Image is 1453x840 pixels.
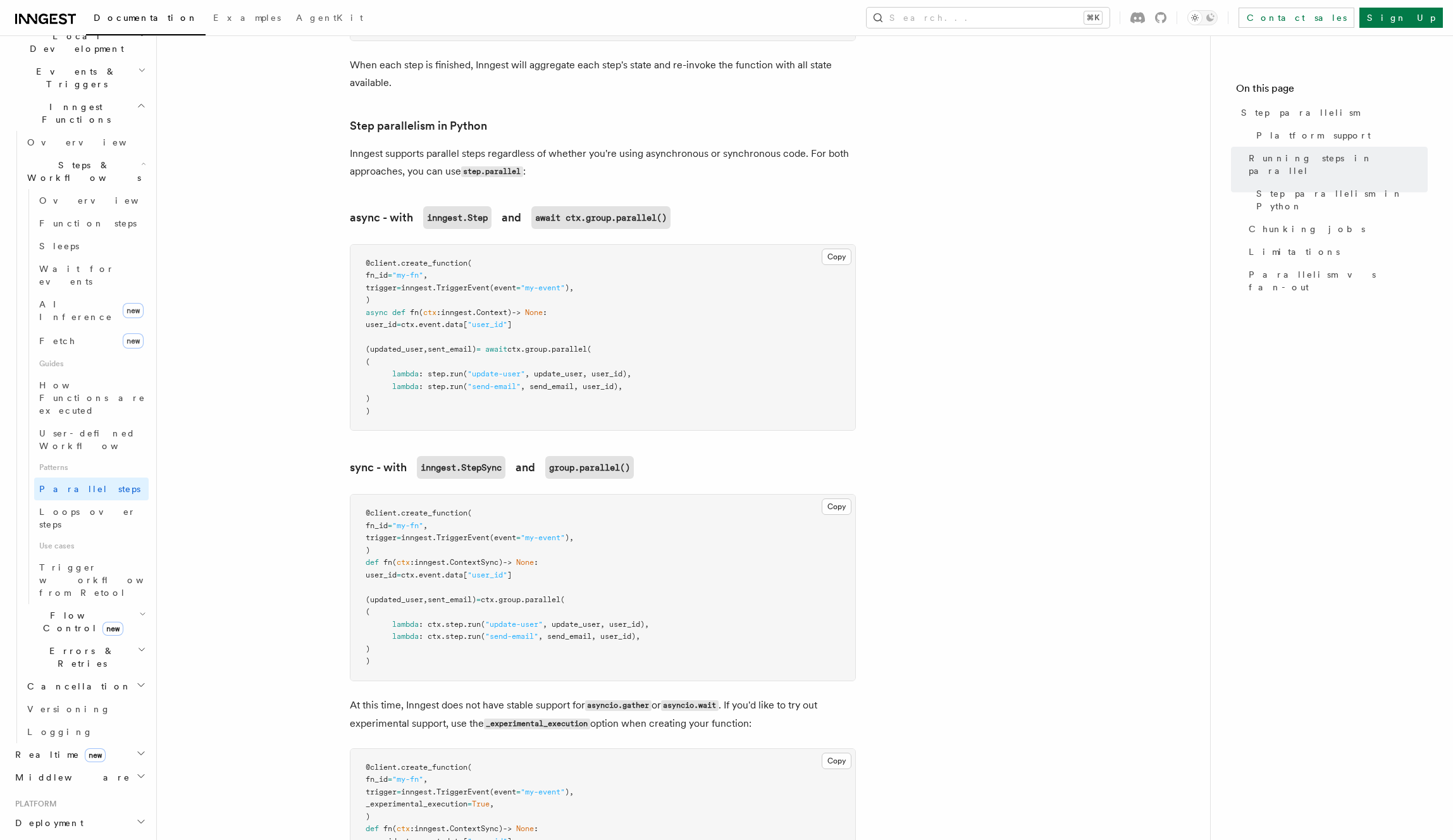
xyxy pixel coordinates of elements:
[463,382,467,391] span: (
[428,345,476,354] span: sent_email)
[441,571,445,579] span: .
[10,60,149,96] button: Events & Triggers
[423,206,492,229] code: inngest.Step
[476,595,481,604] span: =
[366,308,388,317] span: async
[445,571,463,579] span: data
[467,369,525,378] span: "update-user"
[498,595,521,604] span: group
[397,509,401,517] span: .
[123,303,144,318] span: new
[1244,147,1428,182] a: Running steps in parallel
[1256,187,1428,213] span: Step parallelism in Python
[397,787,401,796] span: =
[521,283,565,292] span: "my-event"
[1251,124,1428,147] a: Platform support
[436,787,490,796] span: TriggerEvent
[397,283,401,292] span: =
[10,817,83,829] span: Deployment
[463,320,467,329] span: [
[450,824,503,833] span: ContextSync)
[450,369,463,378] span: run
[10,766,149,789] button: Middleware
[401,787,436,796] span: inngest.
[392,775,423,784] span: "my-fn"
[552,345,587,354] span: parallel
[585,700,652,711] code: asyncio.gather
[467,800,472,808] span: =
[27,137,158,147] span: Overview
[1236,81,1428,101] h4: On this page
[450,382,463,391] span: run
[39,507,136,529] span: Loops over steps
[22,675,149,698] button: Cancellation
[383,558,392,567] span: fn
[481,632,485,641] span: (
[392,308,405,317] span: def
[516,533,521,542] span: =
[410,308,419,317] span: fn
[490,787,516,796] span: (event
[467,620,481,629] span: run
[543,620,649,629] span: , update_user, user_id),
[521,533,565,542] span: "my-event"
[419,320,441,329] span: event
[397,558,410,567] span: ctx
[450,558,503,567] span: ContextSync)
[10,96,149,131] button: Inngest Functions
[22,639,149,675] button: Errors & Retries
[27,727,93,737] span: Logging
[34,536,149,556] span: Use cases
[10,65,138,90] span: Events & Triggers
[392,382,419,391] span: lambda
[423,345,428,354] span: ,
[397,571,401,579] span: =
[1236,101,1428,124] a: Step parallelism
[401,571,414,579] span: ctx
[397,320,401,329] span: =
[1249,223,1365,235] span: Chunking jobs
[366,595,423,604] span: (updated_user
[414,824,445,833] span: inngest
[22,604,149,639] button: Flow Controlnew
[436,308,441,317] span: :
[410,824,414,833] span: :
[503,824,512,833] span: ->
[397,763,401,772] span: .
[1251,182,1428,218] a: Step parallelism in Python
[414,320,419,329] span: .
[350,117,487,135] a: Step parallelism in Python
[366,320,397,329] span: user_id
[490,800,494,808] span: ,
[366,509,397,517] span: @client
[392,369,419,378] span: lambda
[350,56,856,92] p: When each step is finished, Inngest will aggregate each step's state and re-invoke the function w...
[39,264,114,287] span: Wait for events
[39,299,113,322] span: AI Inference
[350,456,634,479] a: sync - withinngest.StepSyncandgroup.parallel()
[560,595,565,604] span: (
[481,620,485,629] span: (
[463,571,467,579] span: [
[39,218,137,228] span: Function steps
[516,824,534,833] span: None
[39,428,153,451] span: User-defined Workflows
[366,407,370,416] span: )
[401,259,467,268] span: create_function
[366,571,397,579] span: user_id
[419,620,467,629] span: : ctx.step.
[392,620,419,629] span: lambda
[22,645,137,670] span: Errors & Retries
[467,259,472,268] span: (
[545,456,634,479] code: group.parallel()
[534,558,538,567] span: :
[388,271,392,280] span: =
[86,4,206,35] a: Documentation
[388,521,392,530] span: =
[414,558,445,567] span: inngest
[34,457,149,478] span: Patterns
[521,345,525,354] span: .
[1084,11,1102,24] kbd: ⌘K
[39,484,140,494] span: Parallel steps
[419,632,467,641] span: : ctx.step.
